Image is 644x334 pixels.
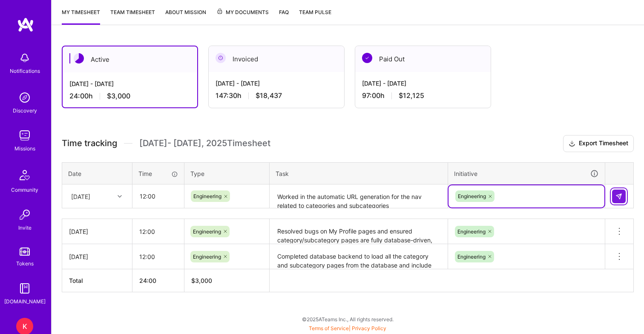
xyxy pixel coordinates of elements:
[11,185,38,194] div: Community
[13,106,37,115] div: Discovery
[4,297,46,306] div: [DOMAIN_NAME]
[193,253,221,260] span: Engineering
[18,223,32,232] div: Invite
[216,91,337,100] div: 147:30 h
[279,8,289,25] a: FAQ
[14,144,35,153] div: Missions
[110,8,155,25] a: Team timesheet
[299,8,331,25] a: Team Pulse
[16,280,33,297] img: guide book
[62,269,132,292] th: Total
[138,169,178,178] div: Time
[74,53,84,63] img: Active
[270,185,447,208] textarea: Worked in the automatic URL generation for the nav related to categories and subcategories
[216,79,337,88] div: [DATE] - [DATE]
[458,193,486,199] span: Engineering
[16,206,33,223] img: Invite
[362,91,484,100] div: 97:00 h
[216,53,226,63] img: Invoiced
[454,169,599,179] div: Initiative
[69,79,190,88] div: [DATE] - [DATE]
[191,277,212,284] span: $ 3,000
[20,248,30,256] img: tokens
[165,8,206,25] a: About Mission
[16,89,33,106] img: discovery
[612,190,627,203] div: null
[16,127,33,144] img: teamwork
[63,46,197,72] div: Active
[51,308,644,330] div: © 2025 ATeams Inc., All rights reserved.
[139,138,270,149] span: [DATE] - [DATE] , 2025 Timesheet
[184,162,270,184] th: Type
[270,162,448,184] th: Task
[399,91,424,100] span: $12,125
[107,92,130,101] span: $3,000
[69,92,190,101] div: 24:00 h
[62,162,132,184] th: Date
[193,228,221,235] span: Engineering
[309,325,386,331] span: |
[362,53,372,63] img: Paid Out
[216,8,269,25] a: My Documents
[216,8,269,17] span: My Documents
[352,325,386,331] a: Privacy Policy
[355,46,491,72] div: Paid Out
[270,245,447,268] textarea: Completed database backend to load all the category and subcategory pages from the database and i...
[615,193,622,200] img: Submit
[14,165,35,185] img: Community
[62,138,117,149] span: Time tracking
[362,79,484,88] div: [DATE] - [DATE]
[193,193,221,199] span: Engineering
[71,192,90,201] div: [DATE]
[16,259,34,268] div: Tokens
[563,135,634,152] button: Export Timesheet
[118,194,122,199] i: icon Chevron
[270,220,447,243] textarea: Resolved bugs on My Profile pages and ensured category/subcategory pages are fully database-drive...
[309,325,349,331] a: Terms of Service
[569,139,575,148] i: icon Download
[457,228,486,235] span: Engineering
[69,252,125,261] div: [DATE]
[457,253,486,260] span: Engineering
[62,8,100,25] a: My timesheet
[299,9,331,15] span: Team Pulse
[209,46,344,72] div: Invoiced
[132,245,184,268] input: HH:MM
[256,91,282,100] span: $18,437
[10,66,40,75] div: Notifications
[17,17,34,32] img: logo
[133,185,184,207] input: HH:MM
[69,227,125,236] div: [DATE]
[132,220,184,243] input: HH:MM
[132,269,184,292] th: 24:00
[16,49,33,66] img: bell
